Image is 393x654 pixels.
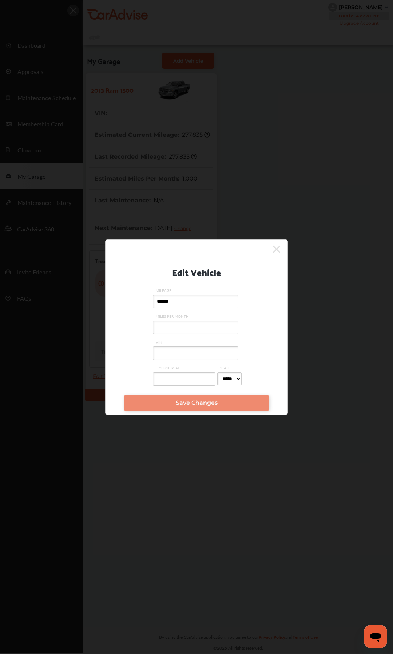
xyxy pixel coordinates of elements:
span: STATE [217,365,243,370]
input: VIN [153,346,238,360]
select: STATE [217,372,242,385]
input: MILES PER MONTH [153,321,238,334]
a: Save Changes [124,395,269,411]
iframe: Button to launch messaging window [364,625,387,648]
input: MILEAGE [153,295,238,308]
span: Save Changes [176,399,218,406]
p: Edit Vehicle [172,264,221,279]
span: VIN [153,340,240,345]
input: LICENSE PLATE [153,372,215,386]
span: MILEAGE [153,288,240,293]
span: LICENSE PLATE [153,365,217,370]
span: MILES PER MONTH [153,314,240,319]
